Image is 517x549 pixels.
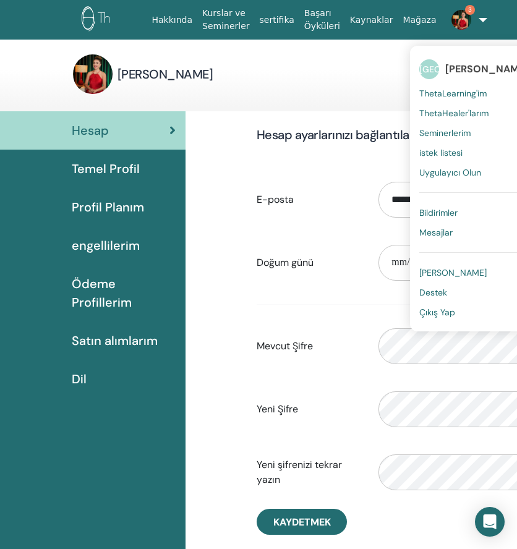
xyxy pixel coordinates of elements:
[72,237,140,253] font: engellilerim
[202,8,250,31] font: Kurslar ve Seminerler
[72,276,132,310] font: Ödeme Profillerim
[475,507,505,537] div: Intercom Messenger'ı açın
[273,516,331,529] font: Kaydetmek
[468,6,472,14] font: 3
[117,66,213,82] font: [PERSON_NAME]
[257,256,314,269] font: Doğum günü
[345,9,398,32] a: Kaynaklar
[403,15,436,25] font: Mağaza
[398,9,441,32] a: Mağaza
[419,88,487,99] font: ThetaLearning'im
[255,9,299,32] a: sertifika
[419,64,507,75] font: [GEOGRAPHIC_DATA]
[72,161,140,177] font: Temel Profil
[152,15,192,25] font: Hakkında
[257,193,294,206] font: E-posta
[419,267,487,278] font: [PERSON_NAME]
[350,15,393,25] font: Kaynaklar
[419,147,463,158] font: istek listesi
[419,108,489,119] font: ThetaHealer'larım
[82,6,174,34] img: logo.png
[304,8,340,31] font: Başarı Öyküleri
[451,10,471,30] img: default.jpg
[72,199,144,215] font: Profil Planım
[419,207,458,218] font: Bildirimler
[257,339,313,352] font: Mevcut Şifre
[72,333,158,349] font: Satın alımlarım
[260,15,294,25] font: sertifika
[257,509,347,535] button: Kaydetmek
[257,458,342,486] font: Yeni şifrenizi tekrar yazın
[419,127,471,138] font: Seminerlerim
[419,167,481,178] font: Uygulayıcı Olun
[257,402,298,415] font: Yeni Şifre
[73,54,113,94] img: default.jpg
[197,2,255,38] a: Kurslar ve Seminerler
[419,227,453,238] font: Mesajlar
[409,69,424,80] img: chalkboard-teacher.svg
[409,64,494,84] a: Eğitmen Panosu
[299,2,345,38] a: Başarı Öyküleri
[72,371,87,387] font: Dil
[147,9,197,32] a: Hakkında
[419,287,447,298] font: Destek
[419,307,455,318] font: Çıkış Yap
[72,122,109,138] font: Hesap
